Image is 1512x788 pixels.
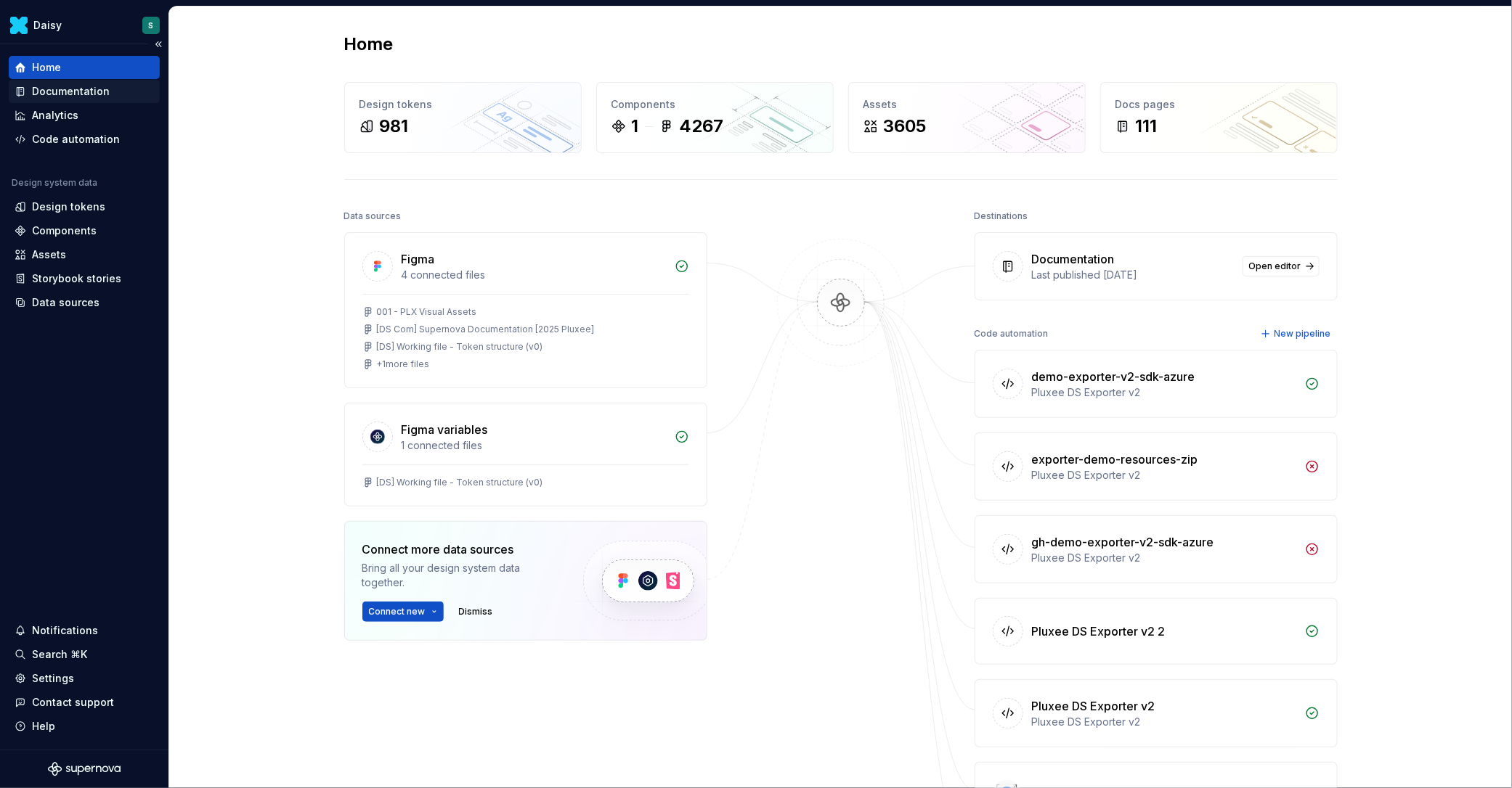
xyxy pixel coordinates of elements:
a: Analytics [9,104,160,127]
div: 981 [380,115,409,138]
a: Open editor [1243,256,1320,276]
div: Components [611,97,818,112]
a: Home [9,56,160,79]
div: Settings [32,671,74,686]
div: exporter-demo-resources-zip [1032,451,1198,468]
button: Help [9,715,160,738]
h2: Home [344,33,394,56]
a: Components14267 [596,82,834,153]
div: Assets [32,247,66,262]
button: Dismiss [452,602,500,622]
div: 1 [632,115,639,138]
div: Data sources [344,206,402,226]
div: Analytics [32,108,78,123]
span: Connect new [369,606,426,617]
div: Code automation [975,324,1049,344]
img: 8442b5b3-d95e-456d-8131-d61e917d6403.png [10,17,28,34]
span: Open editor [1249,260,1301,272]
div: [DS] Working file - Token structure (v0) [377,341,543,353]
div: Figma [402,250,435,268]
div: gh-demo-exporter-v2-sdk-azure [1032,533,1214,551]
div: Components [32,223,97,238]
div: 1 connected files [402,438,666,453]
div: Pluxee DS Exporter v2 [1032,697,1155,715]
a: Assets3605 [848,82,1086,153]
div: Pluxee DS Exporter v2 [1032,385,1296,400]
div: Help [32,719,55,734]
div: Docs pages [1115,97,1322,112]
div: Notifications [32,623,98,638]
a: Settings [9,667,160,690]
a: Documentation [9,80,160,103]
div: Search ⌘K [32,647,87,662]
span: Dismiss [459,606,493,617]
div: Last published [DATE] [1032,268,1234,282]
div: 4 connected files [402,268,666,282]
div: Pluxee DS Exporter v2 [1032,715,1296,729]
div: Home [32,60,61,75]
div: Destinations [975,206,1028,226]
a: Assets [9,243,160,266]
button: Collapse sidebar [148,34,168,54]
div: [DS] Working file - Token structure (v0) [377,477,543,488]
div: + 1 more files [377,358,430,370]
a: Design tokens [9,195,160,218]
div: 4267 [680,115,724,138]
div: Storybook stories [32,271,121,286]
div: Contact support [32,695,114,710]
a: Components [9,219,160,242]
a: Design tokens981 [344,82,582,153]
svg: Supernova Logo [48,762,121,776]
div: Design tokens [359,97,566,112]
div: 3605 [884,115,927,138]
div: Pluxee DS Exporter v2 2 [1032,623,1166,640]
button: DaisyS [3,9,166,41]
div: Pluxee DS Exporter v2 [1032,468,1296,483]
div: Data sources [32,295,99,310]
div: [DS Com] Supernova Documentation [2025 Pluxee] [377,324,595,335]
button: Notifications [9,619,160,642]
button: New pipeline [1256,324,1338,344]
div: Daisy [33,18,62,33]
div: Figma variables [402,421,488,438]
a: Data sources [9,291,160,314]
div: 001 - PLX Visual Assets [377,306,477,318]
a: Storybook stories [9,267,160,290]
a: Docs pages111 [1100,82,1338,153]
div: Design tokens [32,200,105,214]
a: Figma4 connected files001 - PLX Visual Assets[DS Com] Supernova Documentation [2025 Pluxee][DS] W... [344,232,707,388]
div: Documentation [32,84,110,99]
span: New pipeline [1275,328,1331,340]
div: Connect more data sources [362,541,558,558]
div: demo-exporter-v2-sdk-azure [1032,368,1195,385]
button: Contact support [9,691,160,714]
div: Code automation [32,132,120,147]
button: Search ⌘K [9,643,160,666]
div: Pluxee DS Exporter v2 [1032,551,1296,565]
div: Bring all your design system data together. [362,561,558,590]
div: Design system data [12,177,97,189]
button: Connect new [362,602,444,622]
div: 111 [1136,115,1158,138]
a: Code automation [9,128,160,151]
div: S [149,20,154,31]
a: Figma variables1 connected files[DS] Working file - Token structure (v0) [344,403,707,506]
div: Documentation [1032,250,1115,268]
div: Assets [863,97,1070,112]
